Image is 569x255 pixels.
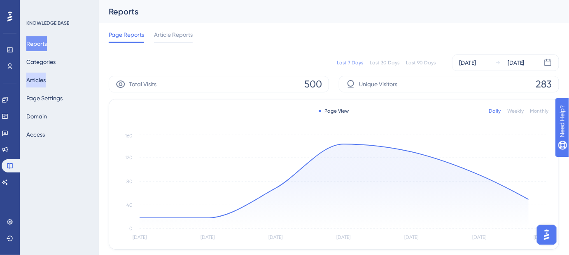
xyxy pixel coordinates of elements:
[534,222,559,247] iframe: UserGuiding AI Assistant Launcher
[406,59,436,66] div: Last 90 Days
[268,235,282,241] tspan: [DATE]
[536,78,552,91] span: 283
[126,179,133,184] tspan: 80
[319,108,349,114] div: Page View
[201,235,215,241] tspan: [DATE]
[404,235,418,241] tspan: [DATE]
[534,235,548,241] tspan: [DATE]
[489,108,501,114] div: Daily
[126,202,133,208] tspan: 40
[370,59,399,66] div: Last 30 Days
[507,108,524,114] div: Weekly
[19,2,51,12] span: Need Help?
[530,108,549,114] div: Monthly
[359,79,397,89] span: Unique Visitors
[472,235,486,241] tspan: [DATE]
[26,109,47,124] button: Domain
[26,73,46,87] button: Articles
[26,91,63,106] button: Page Settings
[304,78,322,91] span: 500
[125,133,133,139] tspan: 160
[336,235,350,241] tspan: [DATE]
[26,127,45,142] button: Access
[109,6,539,17] div: Reports
[508,58,525,68] div: [DATE]
[109,30,144,40] span: Page Reports
[129,226,133,231] tspan: 0
[459,58,476,68] div: [DATE]
[154,30,193,40] span: Article Reports
[125,155,133,161] tspan: 120
[133,235,147,241] tspan: [DATE]
[26,36,47,51] button: Reports
[26,20,69,26] div: KNOWLEDGE BASE
[129,79,156,89] span: Total Visits
[337,59,363,66] div: Last 7 Days
[26,54,56,69] button: Categories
